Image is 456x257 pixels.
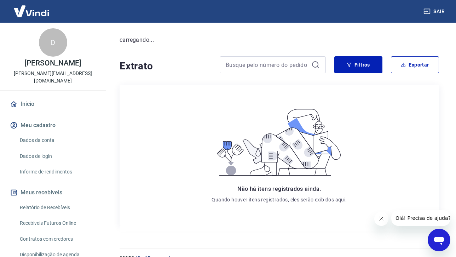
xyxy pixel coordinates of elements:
[17,133,97,148] a: Dados da conta
[17,200,97,215] a: Relatório de Recebíveis
[391,210,450,226] iframe: Mensagem da empresa
[428,229,450,251] iframe: Botão para abrir a janela de mensagens
[39,28,67,57] div: D
[24,59,81,67] p: [PERSON_NAME]
[120,59,211,73] h4: Extrato
[237,185,321,192] span: Não há itens registrados ainda.
[4,5,59,11] span: Olá! Precisa de ajuda?
[8,185,97,200] button: Meus recebíveis
[8,96,97,112] a: Início
[17,165,97,179] a: Informe de rendimentos
[334,56,382,73] button: Filtros
[17,149,97,164] a: Dados de login
[17,232,97,246] a: Contratos com credores
[374,212,388,226] iframe: Fechar mensagem
[6,70,100,85] p: [PERSON_NAME][EMAIL_ADDRESS][DOMAIN_NAME]
[120,36,439,44] p: carregando...
[226,59,308,70] input: Busque pelo número do pedido
[212,196,347,203] p: Quando houver itens registrados, eles serão exibidos aqui.
[17,216,97,230] a: Recebíveis Futuros Online
[8,0,54,22] img: Vindi
[8,118,97,133] button: Meu cadastro
[422,5,448,18] button: Sair
[391,56,439,73] button: Exportar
